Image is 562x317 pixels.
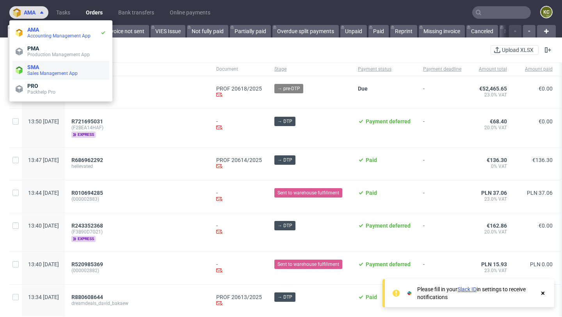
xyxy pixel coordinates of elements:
[71,300,204,306] span: dreamdeals_david_bakaew
[519,66,553,73] span: Amount paid
[532,157,553,163] span: €136.30
[481,261,507,267] span: PLN 15.93
[423,223,461,242] span: -
[27,45,39,52] span: PMA
[539,85,553,92] span: €0.00
[474,92,507,98] span: 23.0% VAT
[71,223,103,229] span: R243352368
[71,196,204,202] span: (000002883)
[390,25,417,37] a: Reprint
[417,285,535,301] div: Please fill in your in settings to receive notifications
[9,6,48,19] button: ama
[366,118,411,125] span: Payment deferred
[71,190,103,196] span: R010694285
[474,196,507,202] span: 23.0% VAT
[216,66,262,73] span: Document
[28,118,59,125] span: 13:50 [DATE]
[101,25,149,37] a: Invoice not sent
[12,42,109,61] a: PMAProduction Management App
[481,190,507,196] span: PLN 37.06
[466,25,498,37] a: Canceled
[216,190,262,203] div: -
[81,6,107,19] a: Orders
[28,190,59,196] span: 13:44 [DATE]
[13,8,24,17] img: logo
[71,294,105,300] a: R880608644
[405,289,413,297] img: Slack
[423,85,461,99] span: -
[366,261,411,267] span: Payment deferred
[216,118,262,132] div: -
[274,66,345,73] span: Stage
[358,66,411,73] span: Payment status
[366,157,377,163] span: Paid
[474,125,507,131] span: 20.0% VAT
[114,6,159,19] a: Bank transfers
[71,157,105,163] a: R686962292
[71,118,105,125] a: R721695031
[474,229,507,235] span: 20.0% VAT
[71,261,105,267] a: R520985369
[539,223,553,229] span: €0.00
[277,118,292,125] span: → DTP
[28,157,59,163] span: 13:47 [DATE]
[71,236,96,242] span: express
[165,6,215,19] a: Online payments
[71,267,204,274] span: (000002882)
[500,47,535,53] span: Upload XLSX
[71,261,103,267] span: R520985369
[12,80,109,98] a: PROPackhelp Pro
[71,118,103,125] span: R721695031
[541,7,552,18] figcaption: KC
[71,294,103,300] span: R880608644
[27,33,91,39] span: Accounting Management App
[419,25,465,37] a: Missing invoice
[277,222,292,229] span: → DTP
[539,118,553,125] span: €0.00
[366,190,377,196] span: Paid
[71,223,105,229] a: R243352368
[28,294,59,300] span: 13:34 [DATE]
[71,125,204,131] span: (F2BEA14HAF)
[277,261,339,268] span: Sent to warehouse fulfillment
[230,25,271,37] a: Partially paid
[423,190,461,203] span: -
[277,294,292,301] span: → DTP
[340,25,367,37] a: Unpaid
[216,85,262,92] a: PROF 20618/2025
[491,45,539,55] button: Upload XLSX
[530,261,553,267] span: PLN 0.00
[12,61,109,80] a: SMASales Management App
[277,85,300,92] span: → pre-DTP
[24,10,36,15] span: ama
[27,89,55,95] span: Packhelp Pro
[71,229,204,235] span: (F3B90D7G21)
[187,25,228,37] a: Not fully paid
[216,294,262,300] a: PROF 20613/2025
[28,261,59,267] span: 13:40 [DATE]
[277,189,339,196] span: Sent to warehouse fulfillment
[272,25,339,37] a: Overdue split payments
[423,157,461,171] span: -
[423,261,461,275] span: -
[216,157,262,163] a: PROF 20614/2025
[8,25,30,37] a: All
[358,85,368,92] span: Due
[151,25,185,37] a: VIES Issue
[27,83,38,89] span: PRO
[487,157,507,163] span: €136.30
[479,85,507,92] span: €52,465.65
[71,157,103,163] span: R686962292
[27,71,78,76] span: Sales Management App
[474,267,507,274] span: 23.0% VAT
[216,261,262,275] div: -
[71,190,105,196] a: R010694285
[216,223,262,236] div: -
[366,223,411,229] span: Payment deferred
[527,190,553,196] span: PLN 37.06
[368,25,389,37] a: Paid
[487,223,507,229] span: €162.86
[71,132,96,138] span: express
[28,223,59,229] span: 13:40 [DATE]
[490,118,507,125] span: €68.40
